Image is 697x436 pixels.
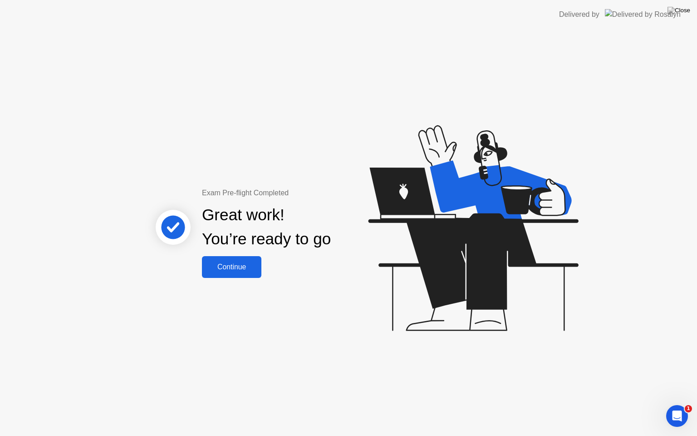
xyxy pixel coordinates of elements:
[685,405,692,412] span: 1
[202,256,261,278] button: Continue
[205,263,259,271] div: Continue
[202,203,331,251] div: Great work! You’re ready to go
[202,188,389,198] div: Exam Pre-flight Completed
[668,7,690,14] img: Close
[559,9,599,20] div: Delivered by
[605,9,681,20] img: Delivered by Rosalyn
[666,405,688,427] iframe: Intercom live chat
